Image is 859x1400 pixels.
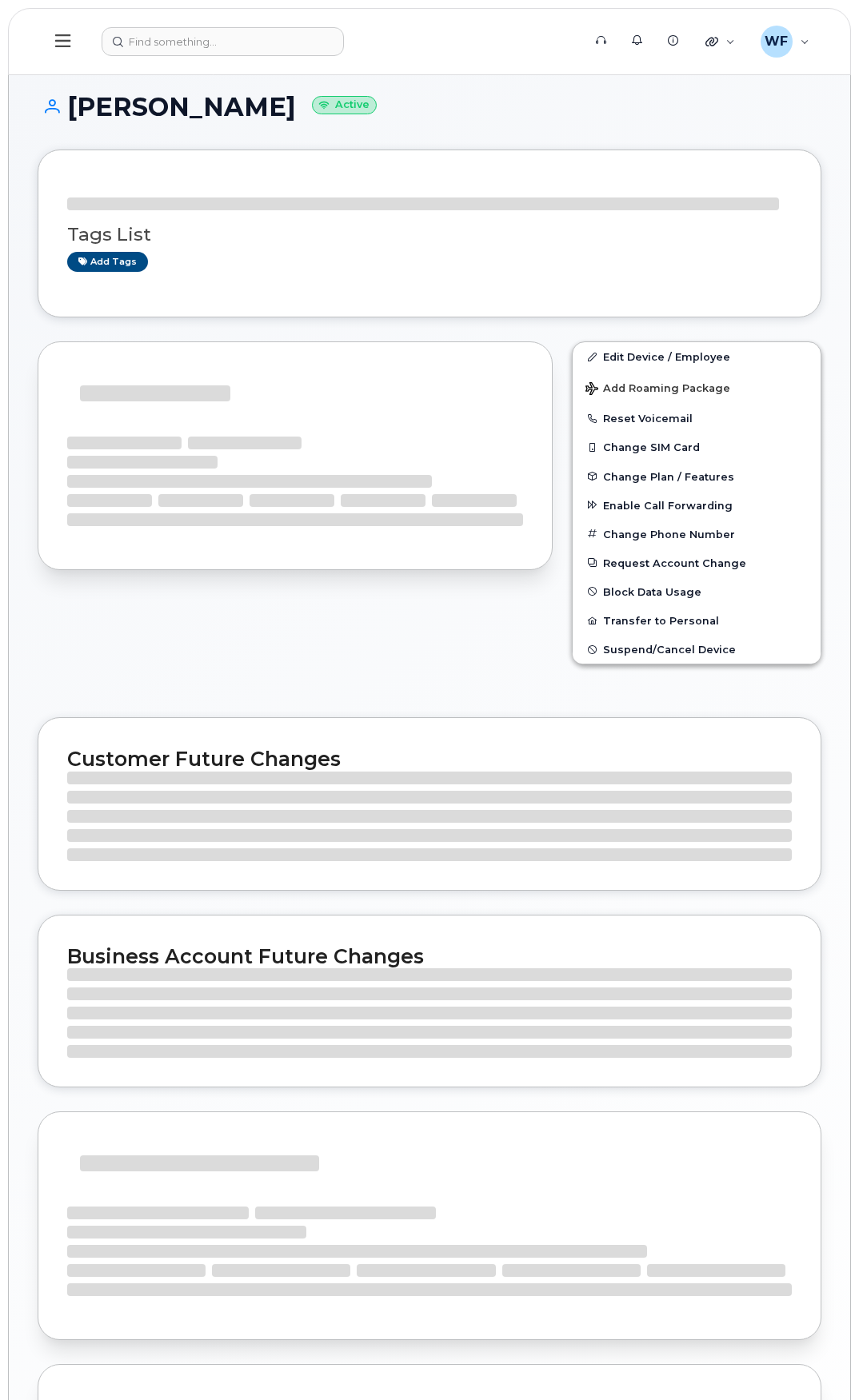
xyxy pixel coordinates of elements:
[67,252,148,272] a: Add tags
[67,747,792,771] h2: Customer Future Changes
[573,491,821,520] button: Enable Call Forwarding
[38,93,821,121] h1: [PERSON_NAME]
[573,342,821,371] a: Edit Device / Employee
[573,433,821,461] button: Change SIM Card
[585,382,730,397] span: Add Roaming Package
[603,499,733,511] span: Enable Call Forwarding
[312,96,377,114] small: Active
[573,462,821,491] button: Change Plan / Features
[67,225,792,245] h3: Tags List
[573,548,821,577] button: Request Account Change
[573,577,821,606] button: Block Data Usage
[573,635,821,664] button: Suspend/Cancel Device
[603,644,736,656] span: Suspend/Cancel Device
[573,606,821,635] button: Transfer to Personal
[573,520,821,548] button: Change Phone Number
[67,944,792,968] h2: Business Account Future Changes
[603,470,734,482] span: Change Plan / Features
[573,404,821,433] button: Reset Voicemail
[573,371,821,404] button: Add Roaming Package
